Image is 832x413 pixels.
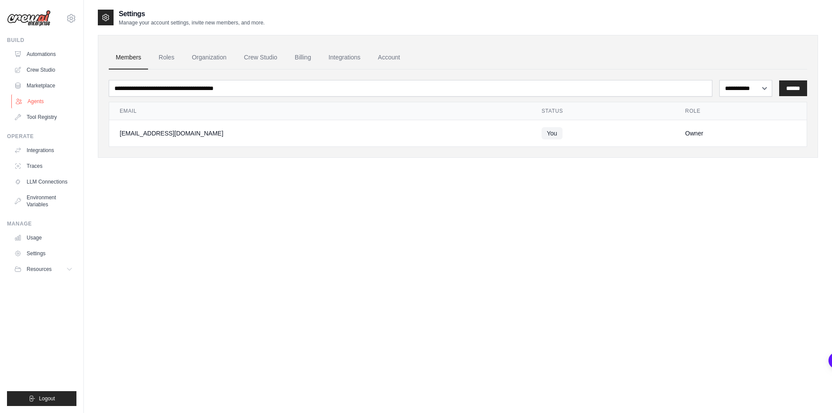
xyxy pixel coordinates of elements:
a: Crew Studio [10,63,76,77]
a: Automations [10,47,76,61]
a: Billing [288,46,318,69]
a: Roles [152,46,181,69]
div: Operate [7,133,76,140]
th: Email [109,102,531,120]
a: Members [109,46,148,69]
a: Environment Variables [10,191,76,212]
th: Status [531,102,675,120]
a: Crew Studio [237,46,284,69]
div: Manage [7,220,76,227]
h2: Settings [119,9,265,19]
button: Resources [10,262,76,276]
a: Integrations [321,46,367,69]
span: Logout [39,395,55,402]
span: You [542,127,563,139]
a: Tool Registry [10,110,76,124]
a: Integrations [10,143,76,157]
a: Usage [10,231,76,245]
img: Logo [7,10,51,27]
div: Build [7,37,76,44]
button: Logout [7,391,76,406]
div: [EMAIL_ADDRESS][DOMAIN_NAME] [120,129,521,138]
a: Traces [10,159,76,173]
span: Resources [27,266,52,273]
a: Account [371,46,407,69]
a: Marketplace [10,79,76,93]
a: Agents [11,94,77,108]
a: Settings [10,246,76,260]
p: Manage your account settings, invite new members, and more. [119,19,265,26]
a: LLM Connections [10,175,76,189]
div: Owner [685,129,796,138]
a: Organization [185,46,233,69]
th: Role [675,102,807,120]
